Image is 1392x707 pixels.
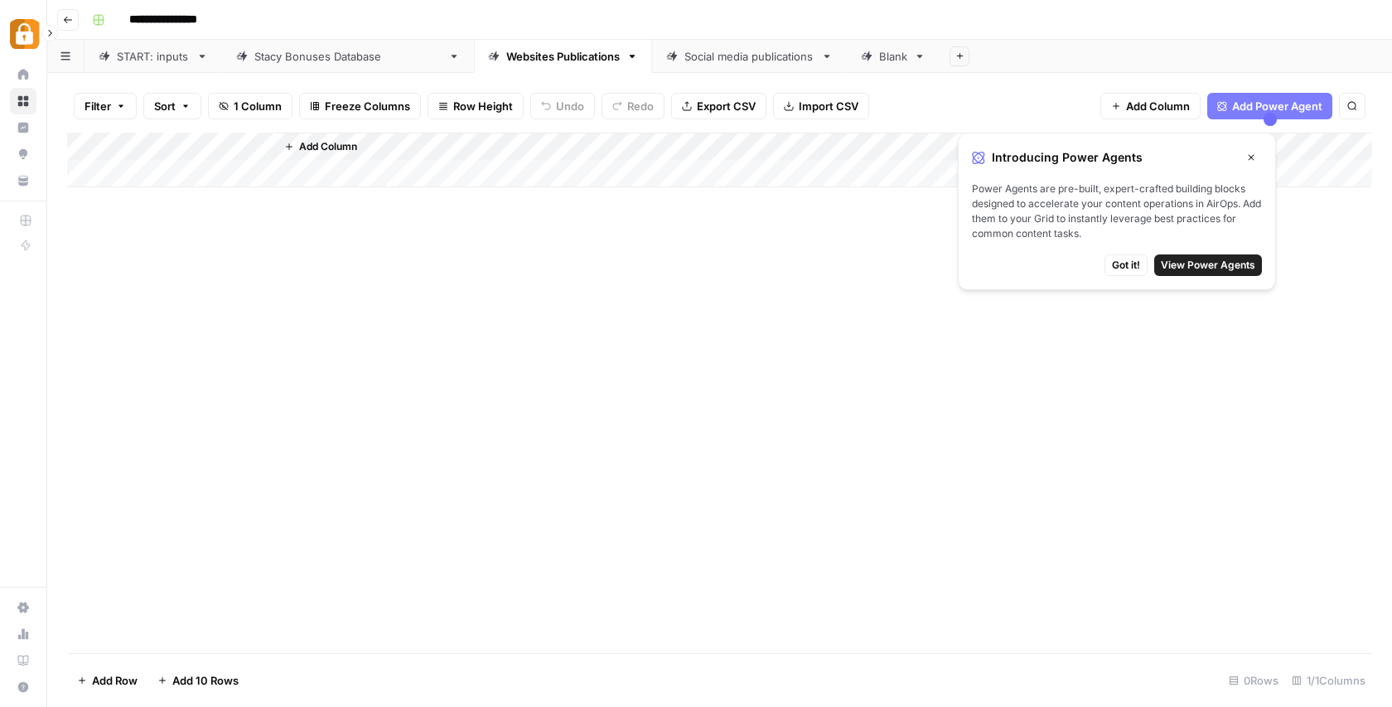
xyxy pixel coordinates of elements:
[85,40,222,73] a: START: inputs
[1161,258,1255,273] span: View Power Agents
[847,40,940,73] a: Blank
[10,61,36,88] a: Home
[92,672,138,689] span: Add Row
[652,40,847,73] a: Social media publications
[1222,667,1285,694] div: 0 Rows
[1207,93,1332,119] button: Add Power Agent
[474,40,652,73] a: Websites Publications
[1112,258,1140,273] span: Got it!
[1285,667,1372,694] div: 1/1 Columns
[972,182,1262,241] span: Power Agents are pre-built, expert-crafted building blocks designed to accelerate your content op...
[10,647,36,674] a: Learning Hub
[10,114,36,141] a: Insights
[627,98,654,114] span: Redo
[972,147,1262,168] div: Introducing Power Agents
[428,93,524,119] button: Row Height
[773,93,869,119] button: Import CSV
[671,93,766,119] button: Export CSV
[154,98,176,114] span: Sort
[325,98,410,114] span: Freeze Columns
[254,48,442,65] div: [PERSON_NAME] Bonuses Database
[147,667,249,694] button: Add 10 Rows
[10,13,36,55] button: Workspace: Adzz
[10,167,36,194] a: Your Data
[879,48,907,65] div: Blank
[10,19,40,49] img: Adzz Logo
[117,48,190,65] div: START: inputs
[10,621,36,647] a: Usage
[10,88,36,114] a: Browse
[234,98,282,114] span: 1 Column
[299,93,421,119] button: Freeze Columns
[10,594,36,621] a: Settings
[684,48,814,65] div: Social media publications
[278,136,364,157] button: Add Column
[1154,254,1262,276] button: View Power Agents
[1232,98,1322,114] span: Add Power Agent
[506,48,620,65] div: Websites Publications
[208,93,292,119] button: 1 Column
[799,98,858,114] span: Import CSV
[10,674,36,700] button: Help + Support
[10,141,36,167] a: Opportunities
[697,98,756,114] span: Export CSV
[556,98,584,114] span: Undo
[299,139,357,154] span: Add Column
[1100,93,1201,119] button: Add Column
[143,93,201,119] button: Sort
[453,98,513,114] span: Row Height
[530,93,595,119] button: Undo
[74,93,137,119] button: Filter
[602,93,665,119] button: Redo
[1126,98,1190,114] span: Add Column
[172,672,239,689] span: Add 10 Rows
[222,40,474,73] a: [PERSON_NAME] Bonuses Database
[1104,254,1148,276] button: Got it!
[67,667,147,694] button: Add Row
[85,98,111,114] span: Filter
